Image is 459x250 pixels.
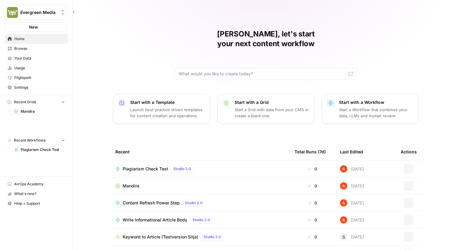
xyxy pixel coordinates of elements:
a: Mandira [115,183,285,189]
button: Start with a GridStart a Grid with data from your CMS or create a blank one [217,94,314,124]
div: Actions [401,143,417,160]
span: Mandira [21,109,65,114]
button: Start with a WorkflowStart a Workflow that combines your data, LLMs and human review [322,94,419,124]
span: Your Data [14,56,65,61]
span: Studio 2.0 [185,200,202,206]
span: Studio 2.0 [203,234,221,240]
div: Total Runs (7d) [294,143,326,160]
a: Content Refresh Power StepStudio 2.0 [115,199,285,207]
p: Launch best-practice driven templates for content creation and operations [130,107,205,119]
a: Browse [5,44,68,53]
span: Home [14,36,65,42]
a: Your Data [5,53,68,63]
span: Plagiarism Check Test [123,166,168,172]
img: cje7zb9ux0f2nqyv5qqgv3u0jxek [340,216,347,224]
div: [DATE] [340,216,364,224]
div: [DATE] [340,165,364,173]
a: AirOps Academy [5,179,68,189]
span: Evergreen Media [20,9,57,15]
a: Flightpath [5,73,68,83]
div: 0 [294,234,330,240]
span: Settings [14,85,65,90]
a: Write Informational Article BodyStudio 2.0 [115,216,285,224]
span: Write Informational Article Body [123,217,187,223]
img: cje7zb9ux0f2nqyv5qqgv3u0jxek [340,182,347,190]
div: 0 [294,183,330,189]
span: Recent Grids [14,99,36,105]
img: Evergreen Media Logo [7,7,18,18]
button: Help + Support [5,199,68,208]
div: 0 [294,166,330,172]
h1: [PERSON_NAME], let's start your next content workflow [175,29,357,49]
span: Keyword to Article (Testversion Silja) [123,234,198,240]
span: Help + Support [14,201,65,206]
div: 0 [294,217,330,223]
div: [DATE] [340,233,364,241]
button: What's new? [5,189,68,199]
img: cje7zb9ux0f2nqyv5qqgv3u0jxek [340,199,347,207]
div: 0 [294,200,330,206]
span: Recent Workflows [14,138,46,143]
div: What's new? [5,189,67,198]
button: New [5,22,68,32]
p: Start a Workflow that combines your data, LLMs and human review [339,107,414,119]
p: Start with a Grid [235,99,309,105]
button: Start with a TemplateLaunch best-practice driven templates for content creation and operations [113,94,210,124]
a: Usage [5,63,68,73]
p: Start with a Workflow [339,99,414,105]
span: Studio 2.0 [173,166,191,172]
span: Browse [14,46,65,51]
p: Start with a Template [130,99,205,105]
span: Usage [14,65,65,71]
span: Studio 2.0 [192,217,210,223]
div: [DATE] [340,199,364,207]
button: Recent Grids [5,98,68,107]
div: Last Edited [340,143,363,160]
div: Recent [115,143,285,160]
input: What would you like to create today? [179,71,346,77]
a: Keyword to Article (Testversion Silja)Studio 2.0 [115,233,285,241]
a: Mandira [11,107,68,116]
span: S [342,234,345,240]
span: Plagiarism Check Test [21,147,65,152]
span: Mandira [123,183,139,189]
a: Settings [5,83,68,92]
button: Recent Workflows [5,136,68,145]
img: cje7zb9ux0f2nqyv5qqgv3u0jxek [340,165,347,173]
span: Content Refresh Power Step [123,200,180,206]
span: New [29,24,38,30]
p: Start a Grid with data from your CMS or create a blank one [235,107,309,119]
span: Flightpath [14,75,65,80]
span: AirOps Academy [14,181,65,187]
a: Plagiarism Check TestStudio 2.0 [115,165,285,173]
a: Plagiarism Check Test [11,145,68,155]
button: Workspace: Evergreen Media [5,5,68,20]
a: Home [5,34,68,44]
div: [DATE] [340,182,364,190]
